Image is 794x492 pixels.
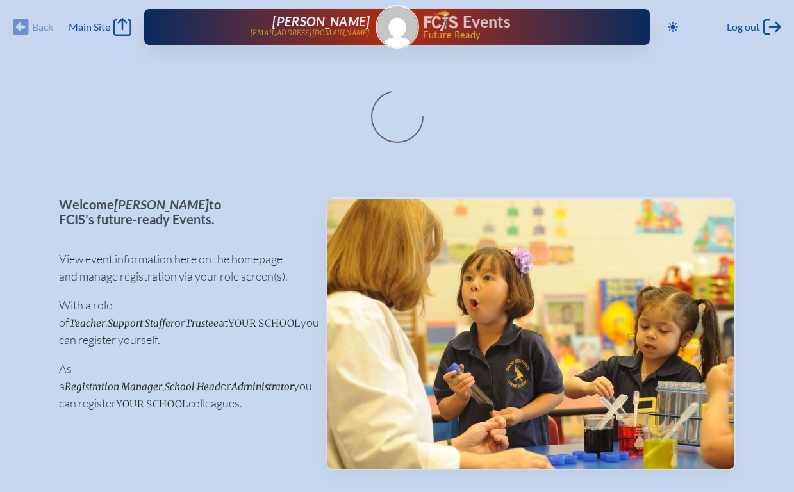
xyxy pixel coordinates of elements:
a: Gravatar [376,5,419,49]
a: Main Site [69,18,131,36]
span: Support Staffer [108,317,174,329]
img: Gravatar [377,6,418,47]
span: Trustee [185,317,219,329]
span: Main Site [69,20,110,33]
p: With a role of , or at you can register yourself. [59,297,306,348]
p: As a , or you can register colleagues. [59,360,306,412]
span: Teacher [69,317,105,329]
p: Welcome to FCIS’s future-ready Events. [59,197,306,226]
span: Log out [727,20,760,33]
span: Administrator [231,381,294,393]
p: [EMAIL_ADDRESS][DOMAIN_NAME] [250,29,370,37]
span: Future Ready [423,31,608,40]
span: [PERSON_NAME] [272,13,370,29]
span: your school [116,398,188,410]
span: your school [228,317,301,329]
span: [PERSON_NAME] [114,197,209,212]
a: [PERSON_NAME][EMAIL_ADDRESS][DOMAIN_NAME] [185,14,370,40]
div: FCIS Events — Future ready [424,10,609,40]
p: View event information here on the homepage and manage registration via your role screen(s). [59,250,306,285]
span: School Head [165,381,220,393]
img: Events [327,199,734,469]
span: Registration Manager [65,381,162,393]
